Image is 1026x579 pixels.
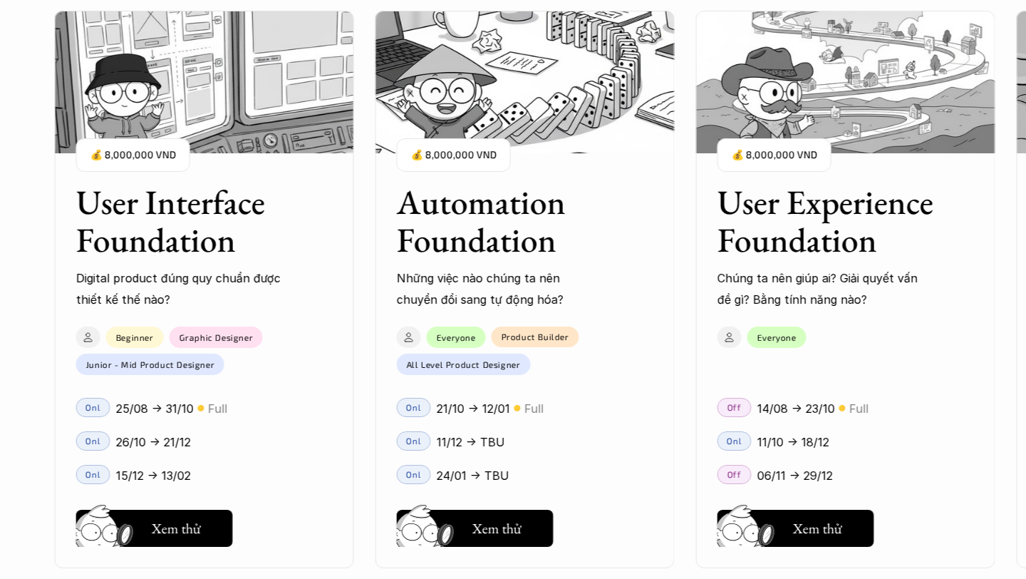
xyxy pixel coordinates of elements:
[727,436,742,446] p: Onl
[396,510,553,547] button: Xem thử
[436,465,509,486] p: 24/01 -> TBU
[838,403,845,414] p: 🟡
[406,359,520,369] p: All Level Product Designer
[396,267,603,311] p: Những việc nào chúng ta nên chuyển đổi sang tự động hóa?
[717,183,938,259] h3: User Experience Foundation
[76,183,296,259] h3: User Interface Foundation
[115,431,190,453] p: 26/10 -> 21/12
[757,431,829,453] p: 11/10 -> 18/12
[115,465,190,486] p: 15/12 -> 13/02
[436,332,475,342] p: Everyone
[396,183,617,259] h3: Automation Foundation
[207,398,227,419] p: Full
[513,403,520,414] p: 🟡
[849,398,868,419] p: Full
[76,267,282,311] p: Digital product đúng quy chuẩn được thiết kế thế nào?
[717,504,874,547] a: Xem thử
[524,398,543,419] p: Full
[727,469,742,479] p: Off
[792,518,845,538] h5: Xem thử
[76,510,232,547] button: Xem thử
[731,145,817,165] p: 💰 8,000,000 VND
[85,359,214,369] p: Junior - Mid Product Designer
[406,469,421,479] p: Onl
[197,403,204,414] p: 🟡
[436,398,509,419] p: 21/10 -> 12/01
[436,431,504,453] p: 11/12 -> TBU
[757,332,796,342] p: Everyone
[727,402,742,412] p: Off
[717,267,923,311] p: Chúng ta nên giúp ai? Giải quyết vấn đề gì? Bằng tính năng nào?
[151,518,204,538] h5: Xem thử
[757,465,832,486] p: 06/11 -> 29/12
[90,145,175,165] p: 💰 8,000,000 VND
[115,332,153,342] p: Beginner
[76,504,232,547] a: Xem thử
[406,402,421,412] p: Onl
[179,332,253,342] p: Graphic Designer
[757,398,834,419] p: 14/08 -> 23/10
[396,504,553,547] a: Xem thử
[406,436,421,446] p: Onl
[410,145,496,165] p: 💰 8,000,000 VND
[717,510,874,547] button: Xem thử
[115,398,193,419] p: 25/08 -> 31/10
[472,518,524,538] h5: Xem thử
[501,332,569,342] p: Product Builder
